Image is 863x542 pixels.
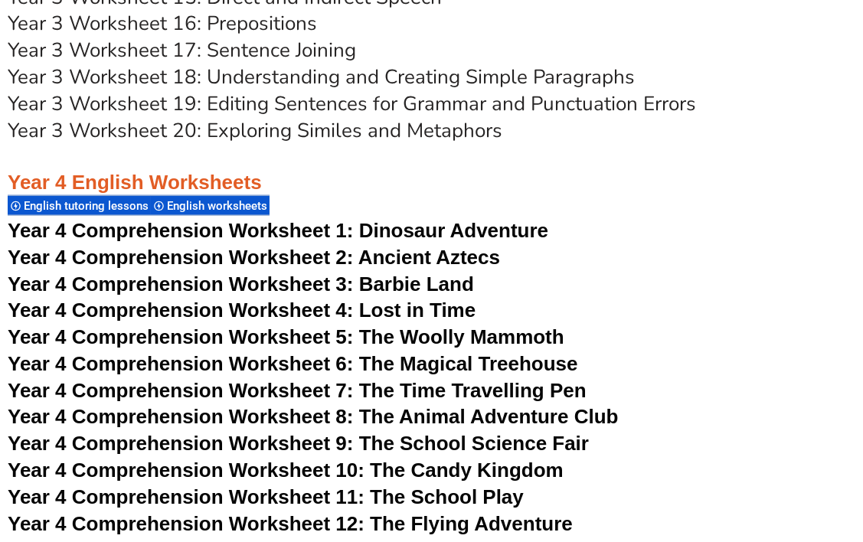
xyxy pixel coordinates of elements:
a: Year 4 Comprehension Worksheet 11: The School Play [8,485,524,508]
a: Year 4 Comprehension Worksheet 2: Ancient Aztecs [8,246,500,269]
a: Year 4 Comprehension Worksheet 4: Lost in Time [8,299,476,322]
a: Year 4 Comprehension Worksheet 6: The Magical Treehouse [8,352,578,375]
h3: Year 4 English Worksheets [8,144,855,196]
a: Year 4 Comprehension Worksheet 1: Dinosaur Adventure [8,219,548,242]
a: Year 4 Comprehension Worksheet 12: The Flying Adventure [8,512,573,535]
a: Year 3 Worksheet 18: Understanding and Creating Simple Paragraphs [8,64,635,90]
a: Year 3 Worksheet 19: Editing Sentences for Grammar and Punctuation Errors [8,90,696,117]
a: Year 3 Worksheet 20: Exploring Similes and Metaphors [8,117,502,144]
a: Year 4 Comprehension Worksheet 3: Barbie Land [8,273,474,295]
span: English worksheets [167,199,272,213]
a: Year 4 Comprehension Worksheet 7: The Time Travelling Pen [8,379,587,402]
a: Year 3 Worksheet 16: Prepositions [8,10,317,37]
span: Dinosaur Adventure [359,219,548,242]
a: Year 4 Comprehension Worksheet 10: The Candy Kingdom [8,459,564,482]
div: English tutoring lessons [8,195,151,216]
a: Year 3 Worksheet 17: Sentence Joining [8,37,356,64]
span: English tutoring lessons [24,199,153,213]
a: Year 4 Comprehension Worksheet 9: The School Science Fair [8,432,589,455]
span: Year 4 Comprehension Worksheet 1: [8,219,354,242]
a: Year 4 Comprehension Worksheet 5: The Woolly Mammoth [8,325,564,348]
div: English worksheets [151,195,270,216]
iframe: Chat Widget [608,370,863,542]
a: Year 4 Comprehension Worksheet 8: The Animal Adventure Club [8,405,619,428]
